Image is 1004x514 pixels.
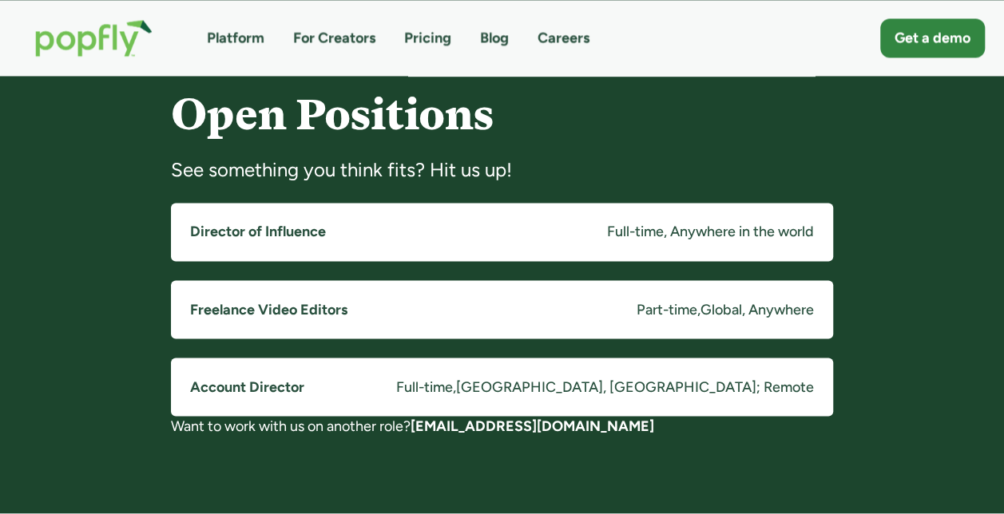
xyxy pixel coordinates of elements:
a: Pricing [404,28,451,48]
div: Get a demo [895,28,970,48]
h5: Account Director [190,377,304,397]
div: See something you think fits? Hit us up! [171,157,833,183]
h4: Open Positions [171,91,833,138]
h5: Freelance Video Editors [190,299,347,319]
a: Blog [480,28,509,48]
div: Full-time [396,377,453,397]
a: For Creators [293,28,375,48]
div: Want to work with us on another role? [171,416,833,436]
div: Part-time [637,299,697,319]
div: , [453,377,456,397]
a: Careers [538,28,589,48]
a: Platform [207,28,264,48]
h5: Director of Influence [190,222,326,242]
div: Global, Anywhere [700,299,814,319]
div: , [697,299,700,319]
div: Full-time, Anywhere in the world [607,222,814,242]
a: Get a demo [880,18,985,57]
a: Director of InfluenceFull-time, Anywhere in the world [171,203,833,261]
a: home [19,3,169,73]
a: Account DirectorFull-time,[GEOGRAPHIC_DATA], [GEOGRAPHIC_DATA]; Remote [171,358,833,416]
a: [EMAIL_ADDRESS][DOMAIN_NAME] [411,417,654,434]
div: [GEOGRAPHIC_DATA], [GEOGRAPHIC_DATA]; Remote [456,377,814,397]
a: Freelance Video EditorsPart-time,Global, Anywhere [171,280,833,338]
